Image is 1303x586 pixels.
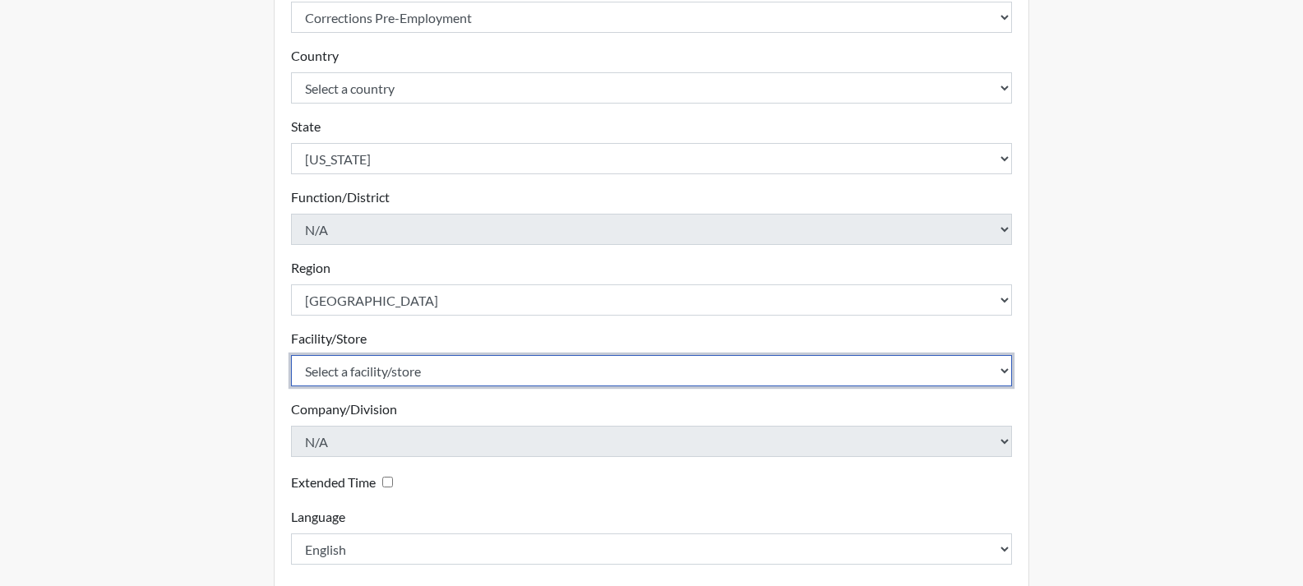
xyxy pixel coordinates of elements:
label: Company/Division [291,399,397,419]
label: Country [291,46,339,66]
label: Extended Time [291,473,376,492]
label: Function/District [291,187,390,207]
label: Region [291,258,330,278]
label: Facility/Store [291,329,367,348]
label: State [291,117,321,136]
label: Language [291,507,345,527]
div: Checking this box will provide the interviewee with an accomodation of extra time to answer each ... [291,470,400,494]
